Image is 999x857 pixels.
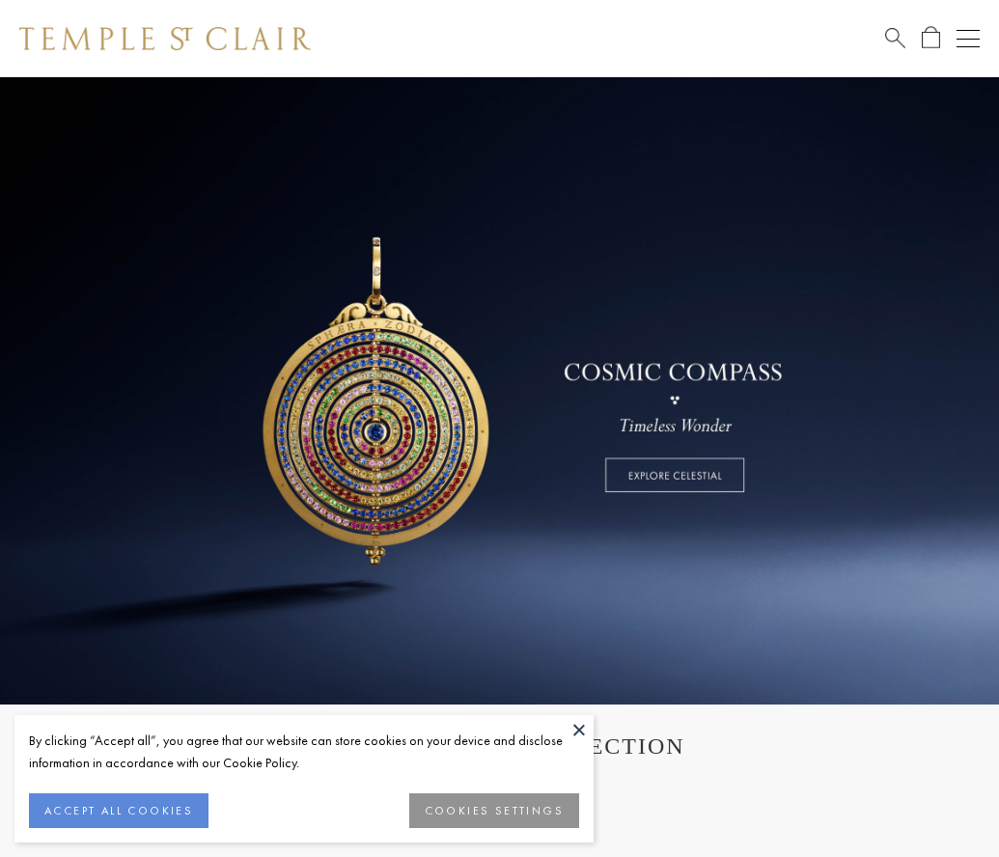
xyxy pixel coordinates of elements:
button: COOKIES SETTINGS [409,793,579,828]
div: By clicking “Accept all”, you agree that our website can store cookies on your device and disclos... [29,730,579,774]
a: Open Shopping Bag [922,26,940,50]
button: ACCEPT ALL COOKIES [29,793,208,828]
a: Search [885,26,905,50]
button: Open navigation [957,27,980,50]
img: Temple St. Clair [19,27,311,50]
